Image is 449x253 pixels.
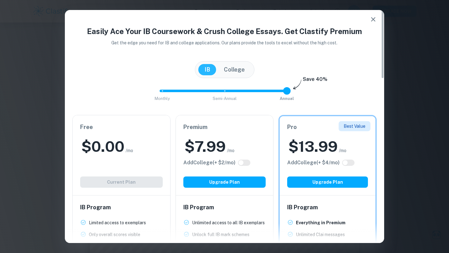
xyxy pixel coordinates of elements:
[183,203,266,212] h6: IB Program
[218,64,251,75] button: College
[227,147,234,154] span: /mo
[89,219,146,226] p: Limited access to exemplars
[287,159,340,166] h6: Click to see all the additional College features.
[287,123,368,131] h6: Pro
[280,96,294,101] span: Annual
[103,39,346,46] p: Get the edge you need for IB and college applications. Our plans provide the tools to excel witho...
[287,203,368,212] h6: IB Program
[213,96,237,101] span: Semi-Annual
[192,219,265,226] p: Unlimited access to all IB exemplars
[126,147,133,154] span: /mo
[183,123,266,131] h6: Premium
[81,136,124,156] h2: $ 0.00
[344,123,365,130] p: Best Value
[198,64,216,75] button: IB
[155,96,170,101] span: Monthly
[183,159,235,166] h6: Click to see all the additional College features.
[287,176,368,188] button: Upgrade Plan
[293,79,302,90] img: subscription-arrow.svg
[72,26,377,37] h4: Easily Ace Your IB Coursework & Crush College Essays. Get Clastify Premium
[185,136,226,156] h2: $ 7.99
[80,123,163,131] h6: Free
[288,136,338,156] h2: $ 13.99
[296,219,345,226] p: Everything in Premium
[80,203,163,212] h6: IB Program
[303,76,327,86] h6: Save 40%
[339,147,346,154] span: /mo
[183,176,266,188] button: Upgrade Plan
